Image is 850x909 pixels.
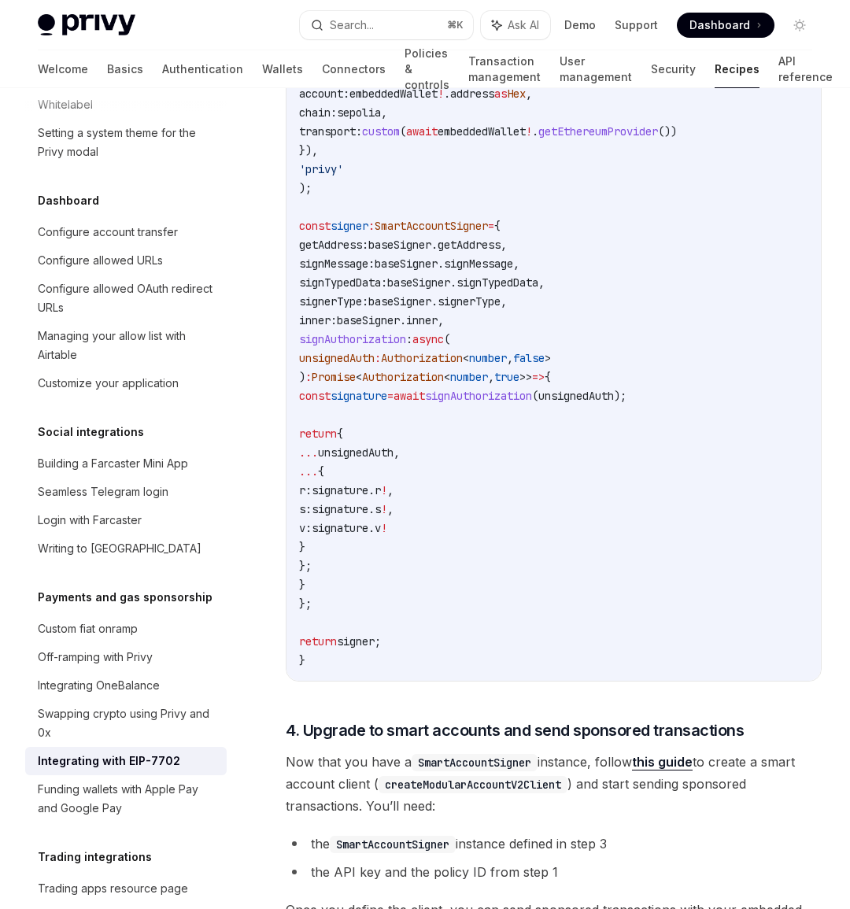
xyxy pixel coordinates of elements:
span: signer [337,634,375,648]
span: , [501,238,507,252]
span: baseSigner [375,257,438,271]
span: signAuthorization [425,389,532,403]
span: ()) [658,124,677,139]
span: , [387,483,394,497]
span: SmartAccountSigner [375,219,488,233]
a: Custom fiat onramp [25,615,227,643]
span: } [299,578,305,592]
span: signMessage [444,257,513,271]
span: sepolia [337,105,381,120]
span: signerType: [299,294,368,309]
span: getEthereumProvider [538,124,658,139]
span: inner: [299,313,337,327]
a: API reference [778,50,833,88]
a: Off-ramping with Privy [25,643,227,671]
span: return [299,634,337,648]
a: Wallets [262,50,303,88]
span: Authorization [362,370,444,384]
a: Seamless Telegram login [25,478,227,506]
h5: Social integrations [38,423,144,442]
span: r [375,483,381,497]
span: signature [312,521,368,535]
span: : [305,370,312,384]
span: < [463,351,469,365]
span: embeddedWallet [438,124,526,139]
a: Integrating OneBalance [25,671,227,700]
a: Support [615,17,658,33]
div: Configure account transfer [38,223,178,242]
span: }), [299,143,318,157]
div: Seamless Telegram login [38,482,168,501]
span: . [368,502,375,516]
span: ! [526,124,532,139]
a: Configure account transfer [25,218,227,246]
span: signMessage: [299,257,375,271]
span: ( [444,332,450,346]
span: . [438,257,444,271]
span: getAddress: [299,238,368,252]
span: , [507,351,513,365]
a: Writing to [GEOGRAPHIC_DATA] [25,534,227,563]
a: Security [651,50,696,88]
button: Toggle dark mode [787,13,812,38]
span: signer [331,219,368,233]
span: transport: [299,124,362,139]
span: await [406,124,438,139]
a: Managing your allow list with Airtable [25,322,227,369]
span: getAddress [438,238,501,252]
a: Swapping crypto using Privy and 0x [25,700,227,747]
span: as [494,87,507,101]
span: = [488,219,494,233]
button: Ask AI [481,11,550,39]
h5: Payments and gas sponsorship [38,588,213,607]
span: , [488,370,494,384]
span: ); [299,181,312,195]
h5: Dashboard [38,191,99,210]
a: User management [560,50,632,88]
li: the instance defined in step 3 [286,833,822,855]
span: v [375,521,381,535]
a: Basics [107,50,143,88]
a: Integrating with EIP-7702 [25,747,227,775]
span: . [450,275,456,290]
a: Building a Farcaster Mini App [25,449,227,478]
a: Configure allowed URLs [25,246,227,275]
span: . [400,313,406,327]
span: ! [438,87,444,101]
span: signTypedData [456,275,538,290]
div: Customize your application [38,374,179,393]
span: ) [299,370,305,384]
span: unsignedAuth [299,351,375,365]
div: Search... [330,16,374,35]
a: Policies & controls [405,50,449,88]
span: ! [381,483,387,497]
span: , [526,87,532,101]
span: < [356,370,362,384]
span: Authorization [381,351,463,365]
span: ⌘ K [447,19,464,31]
span: true [494,370,519,384]
span: }; [299,559,312,573]
span: . [368,521,375,535]
a: Funding wallets with Apple Pay and Google Pay [25,775,227,822]
a: Demo [564,17,596,33]
a: Recipes [715,50,759,88]
span: r: [299,483,312,497]
div: Integrating OneBalance [38,676,160,695]
span: 'privy' [299,162,343,176]
span: : [368,219,375,233]
div: Trading apps resource page [38,879,188,898]
div: Managing your allow list with Airtable [38,327,217,364]
span: signature [331,389,387,403]
span: baseSigner [337,313,400,327]
span: signTypedData: [299,275,387,290]
span: ! [381,502,387,516]
span: false [513,351,545,365]
span: , [394,445,400,460]
li: the API key and the policy ID from step 1 [286,861,822,883]
span: address [450,87,494,101]
span: Promise [312,370,356,384]
a: Setting a system theme for the Privy modal [25,119,227,166]
span: ); [614,389,626,403]
span: . [368,483,375,497]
